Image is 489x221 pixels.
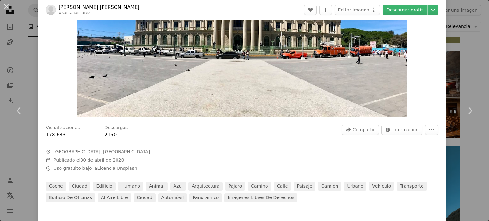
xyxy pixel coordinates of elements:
[381,125,422,135] button: Estadísticas sobre esta imagen
[392,125,419,135] span: Información
[319,5,332,15] button: Añade a la colección
[46,125,80,131] h3: Visualizaciones
[46,182,66,191] a: coche
[189,193,222,202] a: panorámico
[274,182,291,191] a: calle
[69,182,91,191] a: ciudad
[342,125,379,135] button: Compartir esta imagen
[118,182,143,191] a: Humano
[294,182,315,191] a: paisaje
[97,166,137,171] a: Licencia Unsplash
[46,193,95,202] a: Edificio de oficinas
[188,182,223,191] a: arquitectura
[53,157,124,162] span: Publicado el
[304,5,317,15] button: Me gusta
[104,132,117,138] span: 2150
[104,125,128,131] h3: Descargas
[158,193,187,202] a: automóvil
[225,182,245,191] a: pájaro
[59,10,90,15] a: wsantanasuarez
[224,193,297,202] a: Imágenes libres de derechos
[80,157,124,162] time: 30 de abril de 2020, 19:57:37 GMT-4
[383,5,427,15] a: Descargar gratis
[146,182,167,191] a: animal
[46,132,66,138] span: 178.633
[170,182,186,191] a: azul
[397,182,427,191] a: transporte
[248,182,271,191] a: camino
[344,182,366,191] a: urbano
[369,182,394,191] a: vehículo
[428,5,438,15] button: Elegir el tamaño de descarga
[425,125,438,135] button: Más acciones
[335,5,380,15] button: Editar imagen
[318,182,341,191] a: camión
[46,5,56,15] img: Ve al perfil de Wilson Edilberto Santana Suarez
[98,193,131,202] a: al aire libre
[451,80,489,141] a: Siguiente
[53,149,150,155] span: [GEOGRAPHIC_DATA], [GEOGRAPHIC_DATA]
[53,165,137,172] span: Uso gratuito bajo la
[59,4,139,10] a: [PERSON_NAME] [PERSON_NAME]
[93,182,116,191] a: edificio
[134,193,156,202] a: ciudad
[352,125,375,135] span: Compartir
